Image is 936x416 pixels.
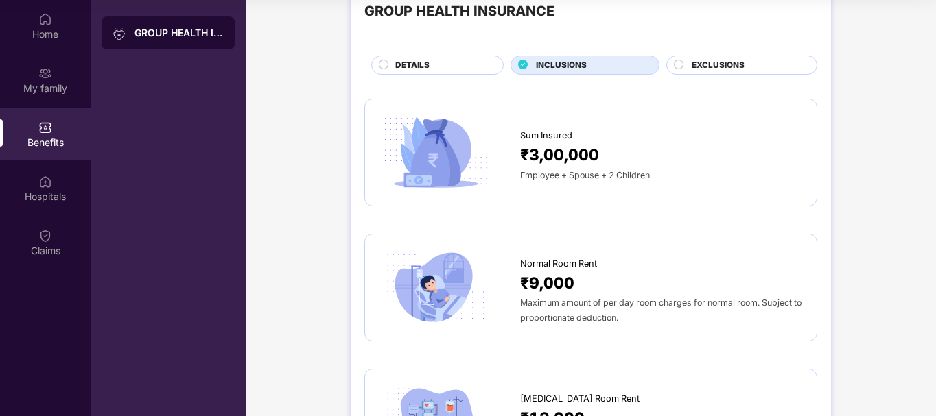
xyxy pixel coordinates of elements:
span: DETAILS [395,59,430,72]
span: Maximum amount of per day room charges for normal room. Subject to proportionate deduction. [520,297,802,323]
img: svg+xml;base64,PHN2ZyBpZD0iSG9tZSIgeG1sbnM9Imh0dHA6Ly93d3cudzMub3JnLzIwMDAvc3ZnIiB3aWR0aD0iMjAiIG... [38,12,52,26]
img: svg+xml;base64,PHN2ZyBpZD0iSG9zcGl0YWxzIiB4bWxucz0iaHR0cDovL3d3dy53My5vcmcvMjAwMC9zdmciIHdpZHRoPS... [38,175,52,188]
span: Normal Room Rent [520,257,597,271]
img: svg+xml;base64,PHN2ZyBpZD0iQ2xhaW0iIHhtbG5zPSJodHRwOi8vd3d3LnczLm9yZy8yMDAwL3N2ZyIgd2lkdGg9IjIwIi... [38,229,52,243]
span: EXCLUSIONS [692,59,745,72]
span: [MEDICAL_DATA] Room Rent [520,392,640,406]
span: ₹3,00,000 [520,143,599,167]
span: Sum Insured [520,129,572,143]
div: GROUP HEALTH INSURANCE [134,26,224,40]
span: Employee + Spouse + 2 Children [520,170,650,180]
img: svg+xml;base64,PHN2ZyBpZD0iQmVuZWZpdHMiIHhtbG5zPSJodHRwOi8vd3d3LnczLm9yZy8yMDAwL3N2ZyIgd2lkdGg9Ij... [38,121,52,134]
span: INCLUSIONS [536,59,587,72]
img: svg+xml;base64,PHN2ZyB3aWR0aD0iMjAiIGhlaWdodD0iMjAiIHZpZXdCb3g9IjAgMCAyMCAyMCIgZmlsbD0ibm9uZSIgeG... [38,66,52,80]
img: svg+xml;base64,PHN2ZyB3aWR0aD0iMjAiIGhlaWdodD0iMjAiIHZpZXdCb3g9IjAgMCAyMCAyMCIgZmlsbD0ibm9uZSIgeG... [113,27,126,40]
span: ₹9,000 [520,271,574,295]
img: icon [379,248,493,327]
img: icon [379,113,493,192]
div: GROUP HEALTH INSURANCE [364,1,554,22]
